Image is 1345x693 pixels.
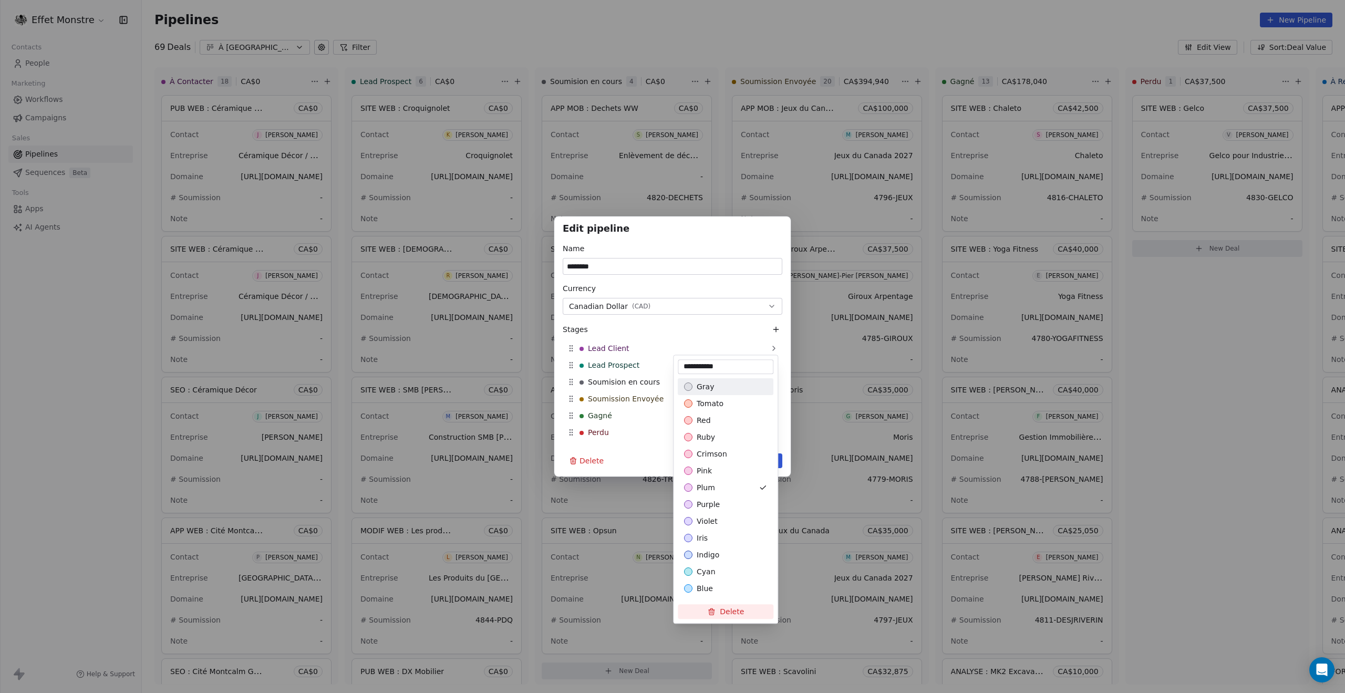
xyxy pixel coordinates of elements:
span: crimson [697,449,727,459]
span: tomato [697,398,723,409]
span: indigo [697,550,719,560]
span: blue [697,583,713,594]
span: pink [697,466,712,476]
span: ruby [697,432,715,442]
span: cyan [697,566,716,577]
span: violet [697,516,718,526]
button: Delete [678,604,773,619]
span: purple [697,499,720,510]
span: iris [697,533,708,543]
span: gray [697,381,714,392]
span: teal [697,600,711,611]
span: plum [697,482,715,493]
span: red [697,415,711,426]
